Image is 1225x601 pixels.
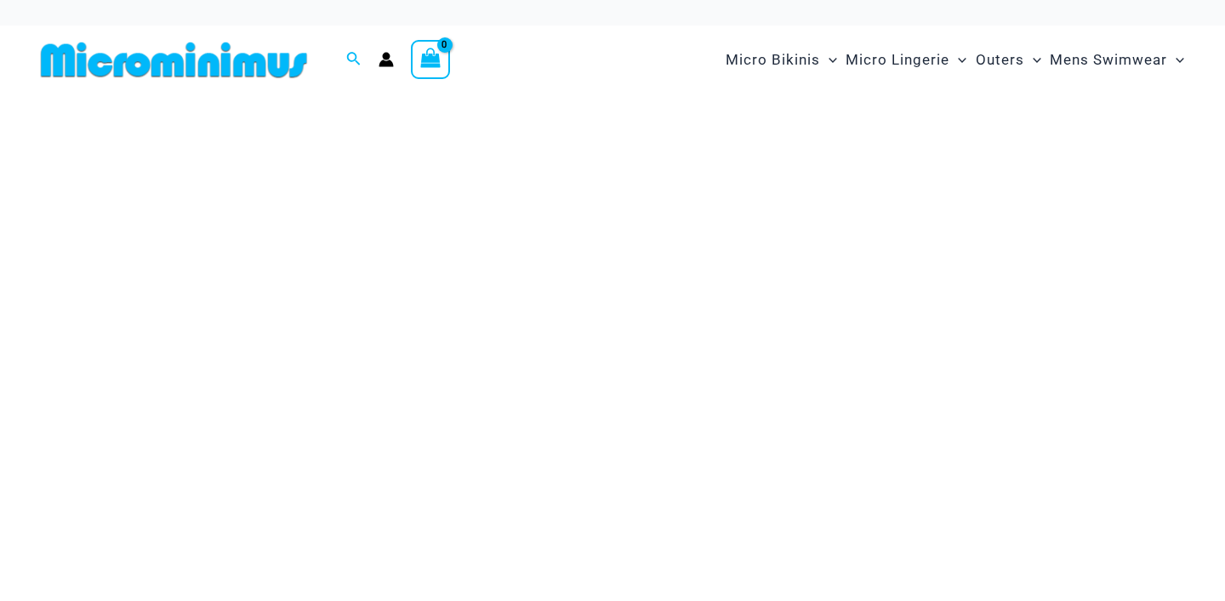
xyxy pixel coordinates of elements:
[976,38,1024,82] span: Outers
[846,38,949,82] span: Micro Lingerie
[34,41,314,79] img: MM SHOP LOGO FLAT
[726,38,820,82] span: Micro Bikinis
[721,34,841,86] a: Micro BikinisMenu ToggleMenu Toggle
[1046,34,1188,86] a: Mens SwimwearMenu ToggleMenu Toggle
[841,34,971,86] a: Micro LingerieMenu ToggleMenu Toggle
[1024,38,1041,82] span: Menu Toggle
[379,52,394,67] a: Account icon link
[411,40,450,79] a: View Shopping Cart, empty
[1050,38,1167,82] span: Mens Swimwear
[949,38,966,82] span: Menu Toggle
[1167,38,1184,82] span: Menu Toggle
[820,38,837,82] span: Menu Toggle
[971,34,1046,86] a: OutersMenu ToggleMenu Toggle
[719,31,1191,88] nav: Site Navigation
[346,49,362,71] a: Search icon link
